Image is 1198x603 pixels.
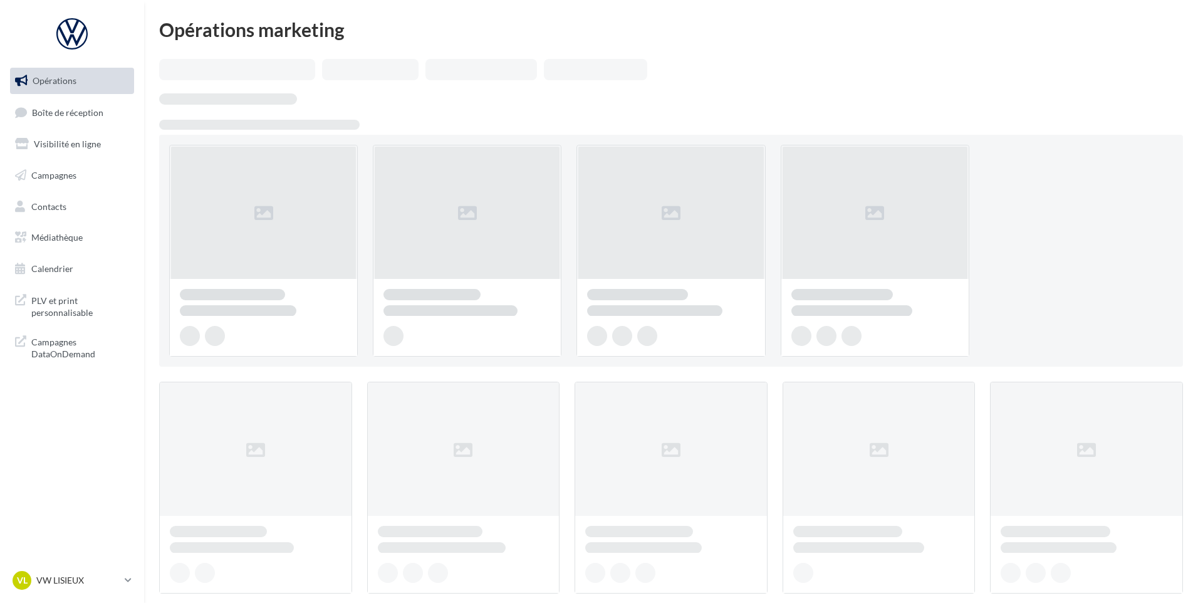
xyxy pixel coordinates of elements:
a: Campagnes DataOnDemand [8,328,137,365]
a: VL VW LISIEUX [10,569,134,592]
span: Médiathèque [31,232,83,243]
a: Calendrier [8,256,137,282]
a: Visibilité en ligne [8,131,137,157]
a: Boîte de réception [8,99,137,126]
span: Campagnes DataOnDemand [31,333,129,360]
a: Contacts [8,194,137,220]
a: Médiathèque [8,224,137,251]
span: PLV et print personnalisable [31,292,129,319]
p: VW LISIEUX [36,574,120,587]
a: Campagnes [8,162,137,189]
span: Visibilité en ligne [34,139,101,149]
div: Opérations marketing [159,20,1183,39]
span: Boîte de réception [32,107,103,117]
span: Opérations [33,75,76,86]
span: Calendrier [31,263,73,274]
a: PLV et print personnalisable [8,287,137,324]
a: Opérations [8,68,137,94]
span: Contacts [31,201,66,211]
span: Campagnes [31,170,76,181]
span: VL [17,574,28,587]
